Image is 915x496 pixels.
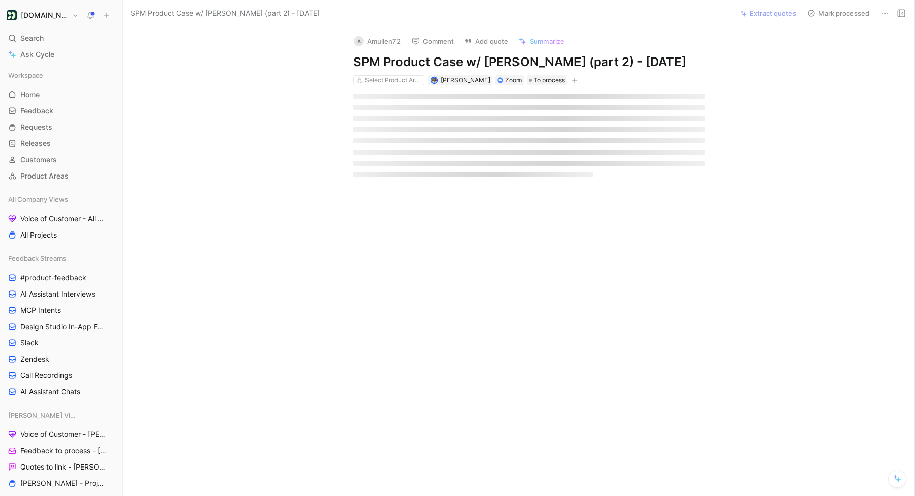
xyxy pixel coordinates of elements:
span: Feedback Streams [8,253,66,264]
div: Search [4,31,118,46]
button: Comment [407,34,459,48]
a: Releases [4,136,118,151]
button: Add quote [460,34,513,48]
a: Ask Cycle [4,47,118,62]
div: Workspace [4,68,118,83]
span: SPM Product Case w/ [PERSON_NAME] (part 2) - [DATE] [131,7,320,19]
span: Requests [20,122,52,132]
span: Workspace [8,70,43,80]
span: #product-feedback [20,273,86,283]
a: AI Assistant Chats [4,384,118,399]
span: Quotes to link - [PERSON_NAME] [20,462,106,472]
button: Customer.io[DOMAIN_NAME] [4,8,81,22]
div: Feedback Streams [4,251,118,266]
div: Select Product Areas [365,75,422,85]
a: Feedback [4,103,118,119]
span: [PERSON_NAME] - Projects [20,478,105,488]
div: To process [527,75,567,85]
div: Zoom [505,75,522,85]
div: [PERSON_NAME] Views [4,407,118,423]
button: AAmullen72 [349,34,405,49]
span: AI Assistant Chats [20,387,80,397]
div: A [354,36,364,46]
span: [PERSON_NAME] [441,76,490,84]
button: Mark processed [803,6,874,20]
a: [PERSON_NAME] - Projects [4,476,118,491]
span: Voice of Customer - All Areas [20,214,105,224]
a: Slack [4,335,118,351]
button: Extract quotes [736,6,801,20]
a: Quotes to link - [PERSON_NAME] [4,459,118,475]
a: Feedback to process - [PERSON_NAME] [4,443,118,458]
span: All Projects [20,230,57,240]
a: Requests [4,120,118,135]
span: Design Studio In-App Feedback [20,322,106,332]
a: Customers [4,152,118,167]
h1: SPM Product Case w/ [PERSON_NAME] (part 2) - [DATE] [353,54,705,70]
span: All Company Views [8,194,68,205]
span: Call Recordings [20,370,72,381]
span: Voice of Customer - [PERSON_NAME] [20,429,107,440]
span: To process [534,75,565,85]
span: Home [20,90,40,100]
span: Customers [20,155,57,165]
a: AI Assistant Interviews [4,286,118,302]
img: avatar [431,78,437,83]
a: Home [4,87,118,102]
span: Ask Cycle [20,48,54,61]
h1: [DOMAIN_NAME] [21,11,68,20]
div: All Company ViewsVoice of Customer - All AreasAll Projects [4,192,118,243]
span: Search [20,32,44,44]
button: Summarize [514,34,569,48]
a: #product-feedback [4,270,118,285]
span: Slack [20,338,39,348]
span: MCP Intents [20,305,61,315]
a: Voice of Customer - All Areas [4,211,118,226]
span: [PERSON_NAME] Views [8,410,77,420]
span: Releases [20,138,51,149]
span: AI Assistant Interviews [20,289,95,299]
a: Zendesk [4,352,118,367]
span: Zendesk [20,354,49,364]
a: Voice of Customer - [PERSON_NAME] [4,427,118,442]
div: All Company Views [4,192,118,207]
span: Feedback to process - [PERSON_NAME] [20,446,107,456]
a: Product Areas [4,168,118,184]
span: Feedback [20,106,53,116]
a: All Projects [4,227,118,243]
a: MCP Intents [4,303,118,318]
img: Customer.io [7,10,17,20]
a: Call Recordings [4,368,118,383]
span: Product Areas [20,171,69,181]
a: Design Studio In-App Feedback [4,319,118,334]
div: Feedback Streams#product-feedbackAI Assistant InterviewsMCP IntentsDesign Studio In-App FeedbackS... [4,251,118,399]
span: Summarize [530,37,564,46]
